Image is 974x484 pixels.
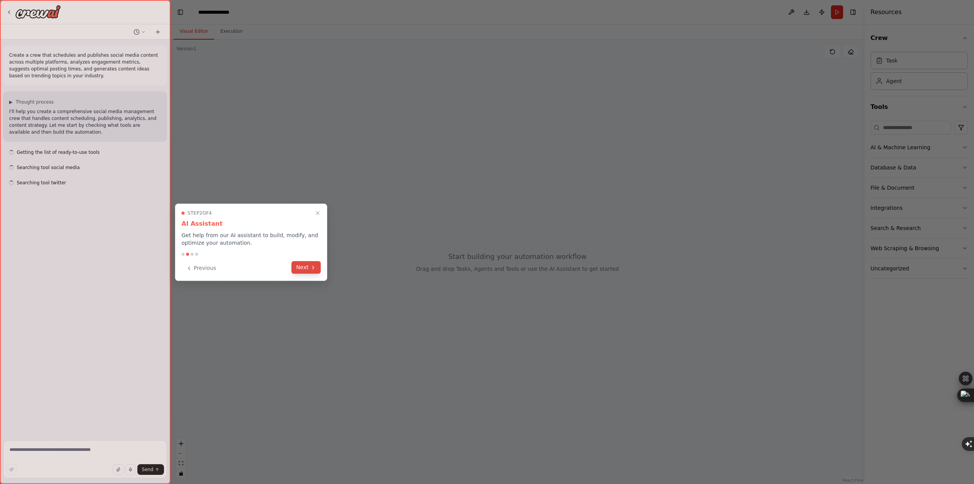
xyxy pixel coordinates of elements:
button: Next [291,261,321,274]
span: Step 2 of 4 [188,210,212,216]
button: Close walkthrough [313,209,322,218]
button: Previous [181,262,221,275]
button: Hide left sidebar [175,7,186,18]
h3: AI Assistant [181,219,321,228]
p: Get help from our AI assistant to build, modify, and optimize your automation. [181,232,321,247]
